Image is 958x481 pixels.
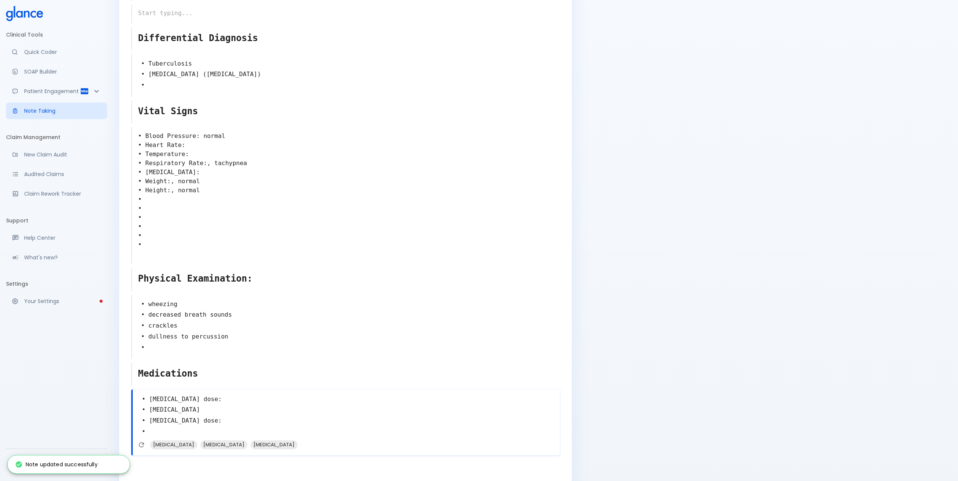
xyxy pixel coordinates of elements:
[133,391,560,440] textarea: • [MEDICAL_DATA] dose: • [MEDICAL_DATA] • [MEDICAL_DATA] dose: •
[6,211,107,230] li: Support
[132,28,560,48] textarea: Differential Diagnosis
[6,166,107,182] a: View audited claims
[6,26,107,44] li: Clinical Tools
[132,129,560,261] textarea: • Blood Pressure: normal • Heart Rate: • Temperature: • Respiratory Rate:, tachypnea • [MEDICAL_D...
[6,293,107,309] a: Please complete account setup
[6,249,107,266] div: Recent updates and feature releases
[24,297,101,305] p: Your Settings
[24,68,101,75] p: SOAP Builder
[132,55,560,94] textarea: • Tuberculosis • [MEDICAL_DATA] ([MEDICAL_DATA]) •
[6,230,107,246] a: Get help from our support team
[132,364,560,383] textarea: Medications
[6,185,107,202] a: Monitor progress of claim corrections
[24,234,101,242] p: Help Center
[150,440,197,449] span: [MEDICAL_DATA]
[6,103,107,119] a: Advanced note-taking
[24,254,101,261] p: What's new?
[6,128,107,146] li: Claim Management
[24,190,101,198] p: Claim Rework Tracker
[15,458,98,471] div: Note updated successfully
[250,440,298,449] span: [MEDICAL_DATA]
[24,151,101,158] p: New Claim Audit
[24,107,101,115] p: Note Taking
[6,83,107,100] div: Patient Reports & Referrals
[6,275,107,293] li: Settings
[136,439,147,450] button: Refresh suggestions
[24,87,80,95] p: Patient Engagement
[6,146,107,163] a: Audit a new claim
[6,452,107,478] div: [PERSON_NAME]Glance Care
[24,170,101,178] p: Audited Claims
[132,269,560,288] textarea: Physical Examination:
[132,296,560,356] textarea: • wheezing • decreased breath sounds • crackles • dullness to percussion •
[6,63,107,80] a: Docugen: Compose a clinical documentation in seconds
[132,101,560,121] textarea: Vital Signs
[200,440,247,449] span: [MEDICAL_DATA]
[6,44,107,60] a: Moramiz: Find ICD10AM codes instantly
[24,48,101,56] p: Quick Coder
